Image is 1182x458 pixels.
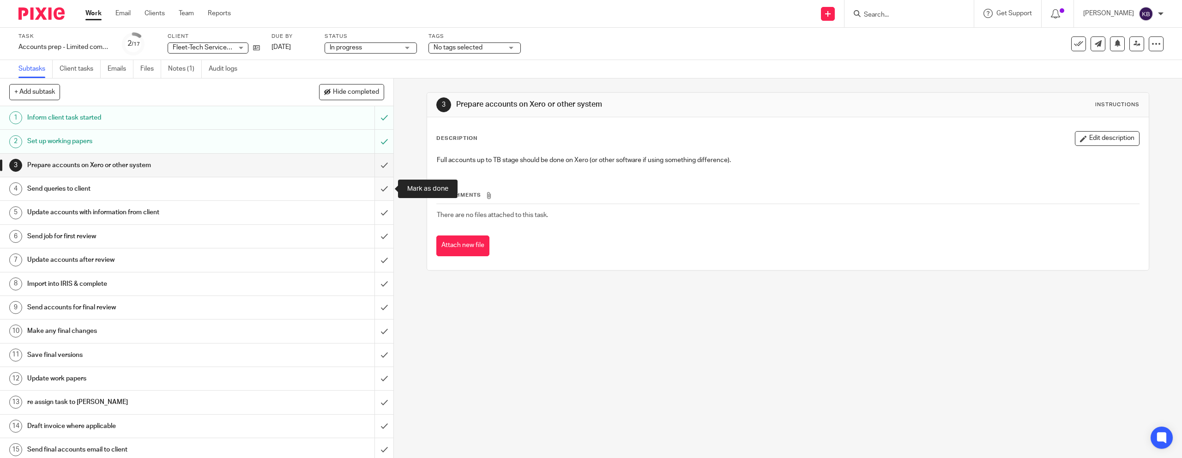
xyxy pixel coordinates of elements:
h1: Prepare accounts on Xero or other system [27,158,253,172]
div: 15 [9,443,22,456]
div: 2 [9,135,22,148]
span: Attachments [437,193,481,198]
button: + Add subtask [9,84,60,100]
div: 10 [9,325,22,337]
a: Audit logs [209,60,244,78]
h1: Save final versions [27,348,253,362]
div: 3 [9,159,22,172]
span: There are no files attached to this task. [437,212,548,218]
span: [DATE] [271,44,291,50]
h1: Import into IRIS & complete [27,277,253,291]
span: Fleet-Tech Services Limited [173,44,253,51]
h1: Send job for first review [27,229,253,243]
a: Files [140,60,161,78]
a: Work [85,9,102,18]
div: 6 [9,230,22,243]
div: 14 [9,420,22,433]
div: 1 [9,111,22,124]
div: 2 [127,38,140,49]
h1: Make any final changes [27,324,253,338]
p: [PERSON_NAME] [1083,9,1134,18]
label: Client [168,33,260,40]
span: No tags selected [434,44,482,51]
h1: Update accounts with information from client [27,205,253,219]
h1: Send final accounts email to client [27,443,253,457]
span: In progress [330,44,362,51]
small: /17 [132,42,140,47]
div: 13 [9,396,22,409]
p: Full accounts up to TB stage should be done on Xero (or other software if using something differe... [437,156,1139,165]
a: Client tasks [60,60,101,78]
h1: Send queries to client [27,182,253,196]
div: 8 [9,277,22,290]
a: Reports [208,9,231,18]
div: Instructions [1095,101,1140,108]
span: Hide completed [333,89,379,96]
span: Get Support [996,10,1032,17]
p: Description [436,135,477,142]
div: 4 [9,182,22,195]
button: Attach new file [436,235,489,256]
h1: Draft invoice where applicable [27,419,253,433]
a: Notes (1) [168,60,202,78]
label: Due by [271,33,313,40]
img: Pixie [18,7,65,20]
a: Team [179,9,194,18]
h1: Update accounts after review [27,253,253,267]
div: Accounts prep - Limited companies [18,42,111,52]
div: 3 [436,97,451,112]
h1: Send accounts for final review [27,301,253,314]
div: 5 [9,206,22,219]
div: 7 [9,253,22,266]
img: svg%3E [1139,6,1153,21]
div: 9 [9,301,22,314]
a: Emails [108,60,133,78]
button: Edit description [1075,131,1140,146]
h1: Prepare accounts on Xero or other system [456,100,808,109]
input: Search [863,11,946,19]
button: Hide completed [319,84,384,100]
h1: Set up working papers [27,134,253,148]
label: Tags [428,33,521,40]
h1: Update work papers [27,372,253,386]
h1: Inform client task started [27,111,253,125]
div: 11 [9,349,22,362]
label: Status [325,33,417,40]
a: Clients [145,9,165,18]
div: 12 [9,372,22,385]
h1: re assign task to [PERSON_NAME] [27,395,253,409]
a: Email [115,9,131,18]
label: Task [18,33,111,40]
a: Subtasks [18,60,53,78]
